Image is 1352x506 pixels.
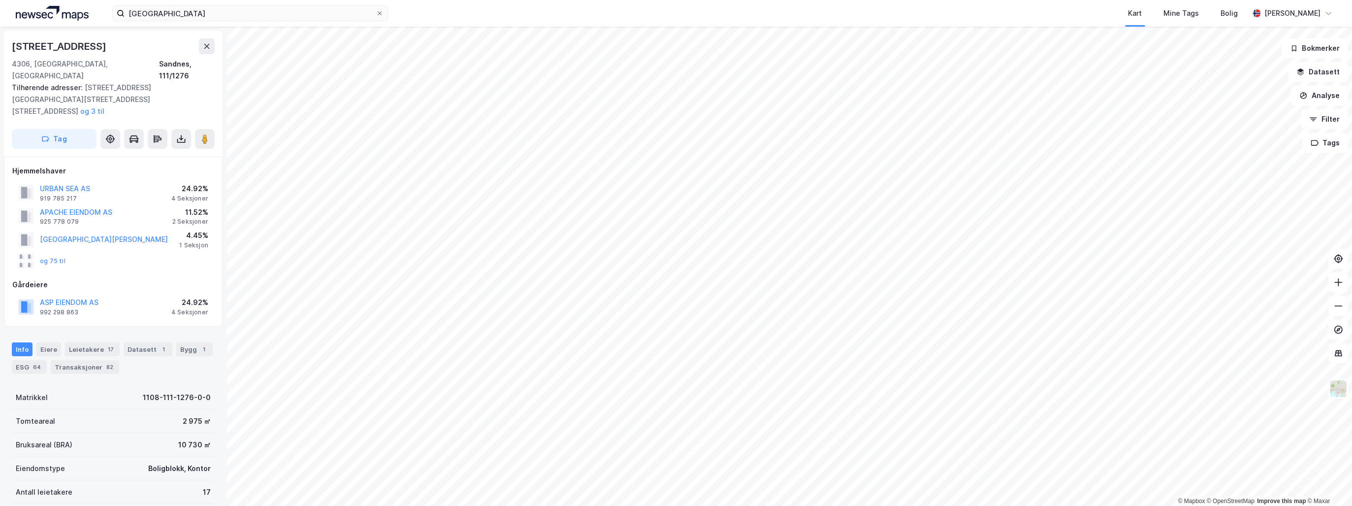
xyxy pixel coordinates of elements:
[171,308,208,316] div: 4 Seksjoner
[143,392,211,404] div: 1108-111-1276-0-0
[12,360,47,374] div: ESG
[1163,7,1199,19] div: Mine Tags
[176,342,213,356] div: Bygg
[203,486,211,498] div: 17
[31,362,43,372] div: 64
[1329,379,1348,398] img: Z
[16,439,72,451] div: Bruksareal (BRA)
[1178,498,1205,505] a: Mapbox
[40,218,79,226] div: 925 778 079
[36,342,61,356] div: Eiere
[199,344,209,354] div: 1
[12,58,159,82] div: 4306, [GEOGRAPHIC_DATA], [GEOGRAPHIC_DATA]
[106,344,116,354] div: 17
[40,195,77,202] div: 919 785 217
[16,463,65,474] div: Eiendomstype
[16,6,89,21] img: logo.a4113a55bc3d86da70a041830d287a7e.svg
[125,6,376,21] input: Søk på adresse, matrikkel, gårdeiere, leietakere eller personer
[148,463,211,474] div: Boligblokk, Kontor
[172,218,208,226] div: 2 Seksjoner
[1301,109,1348,129] button: Filter
[1282,38,1348,58] button: Bokmerker
[16,486,72,498] div: Antall leietakere
[12,38,108,54] div: [STREET_ADDRESS]
[1221,7,1238,19] div: Bolig
[1207,498,1255,505] a: OpenStreetMap
[12,279,214,291] div: Gårdeiere
[124,342,172,356] div: Datasett
[1302,133,1348,153] button: Tags
[1257,498,1306,505] a: Improve this map
[104,362,115,372] div: 82
[16,415,55,427] div: Tomteareal
[179,230,208,241] div: 4.45%
[40,308,78,316] div: 992 298 863
[183,415,211,427] div: 2 975 ㎡
[12,82,207,117] div: [STREET_ADDRESS][GEOGRAPHIC_DATA][STREET_ADDRESS][STREET_ADDRESS]
[171,183,208,195] div: 24.92%
[1291,86,1348,105] button: Analyse
[159,344,168,354] div: 1
[1303,459,1352,506] div: Kontrollprogram for chat
[1264,7,1320,19] div: [PERSON_NAME]
[51,360,119,374] div: Transaksjoner
[171,195,208,202] div: 4 Seksjoner
[12,129,97,149] button: Tag
[1303,459,1352,506] iframe: Chat Widget
[12,83,85,92] span: Tilhørende adresser:
[171,297,208,308] div: 24.92%
[16,392,48,404] div: Matrikkel
[12,165,214,177] div: Hjemmelshaver
[159,58,215,82] div: Sandnes, 111/1276
[12,342,32,356] div: Info
[172,206,208,218] div: 11.52%
[179,241,208,249] div: 1 Seksjon
[1128,7,1142,19] div: Kart
[1288,62,1348,82] button: Datasett
[65,342,120,356] div: Leietakere
[178,439,211,451] div: 10 730 ㎡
